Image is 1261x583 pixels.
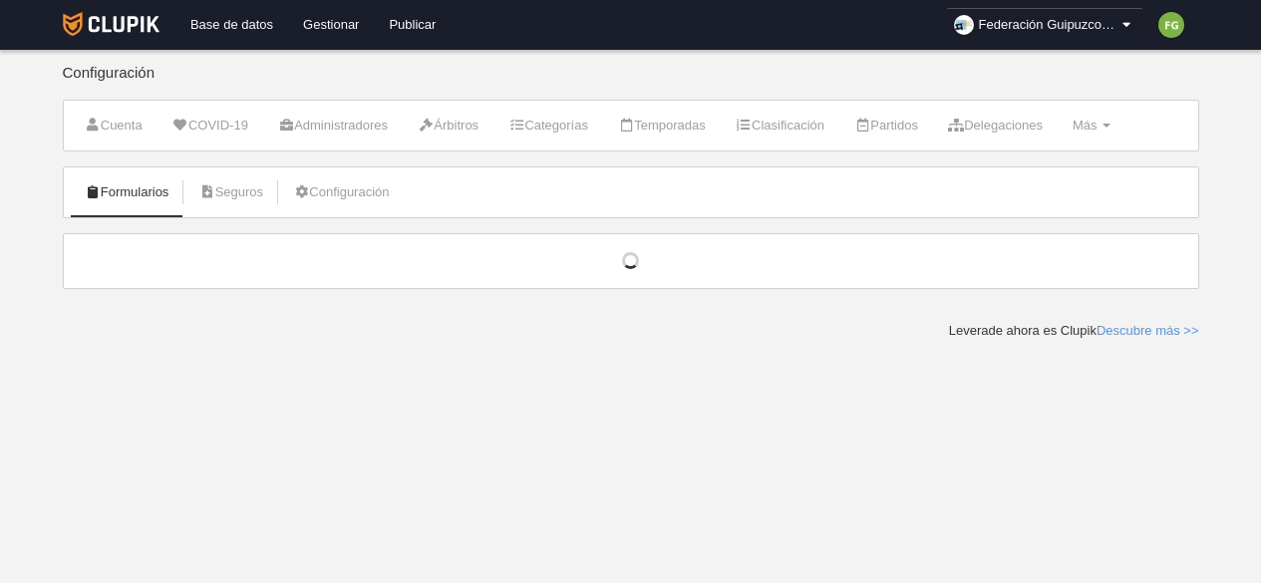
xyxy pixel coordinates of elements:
div: Configuración [63,65,1199,100]
a: Cuenta [74,111,154,141]
img: Oa6jit2xFCnu.30x30.jpg [954,15,974,35]
a: Seguros [187,177,274,207]
div: Cargando [84,252,1178,270]
a: Partidos [843,111,929,141]
img: Clupik [63,12,159,36]
a: Árbitros [407,111,489,141]
img: c2l6ZT0zMHgzMCZmcz05JnRleHQ9RkcmYmc9N2NiMzQy.png [1158,12,1184,38]
a: Delegaciones [937,111,1054,141]
span: Federación Guipuzcoana de Voleibol [979,15,1118,35]
a: Más [1062,111,1121,141]
a: Temporadas [607,111,717,141]
a: Clasificación [725,111,835,141]
div: Leverade ahora es Clupik [949,322,1199,340]
span: Más [1073,118,1098,133]
a: Categorías [497,111,599,141]
a: Configuración [282,177,400,207]
a: Federación Guipuzcoana de Voleibol [946,8,1143,42]
a: Formularios [74,177,180,207]
a: COVID-19 [161,111,259,141]
a: Administradores [267,111,399,141]
a: Descubre más >> [1097,323,1199,338]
